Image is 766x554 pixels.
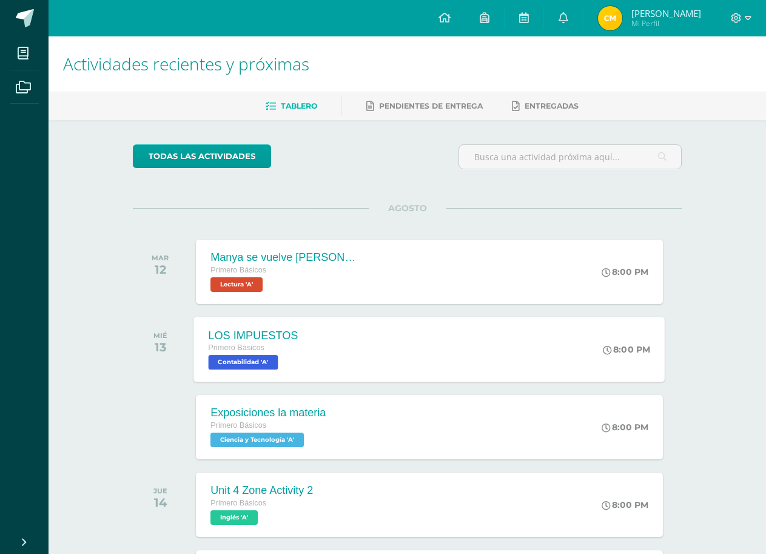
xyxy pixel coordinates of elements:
div: 8:00 PM [603,344,651,355]
span: Ciencia y Tecnología 'A' [210,433,304,447]
span: Mi Perfil [631,18,701,29]
span: Tablero [281,101,317,110]
span: Primero Básicos [210,421,266,430]
div: Exposiciones la materia [210,407,326,419]
span: Entregadas [525,101,579,110]
span: Lectura 'A' [210,277,263,292]
a: todas las Actividades [133,144,271,168]
div: JUE [153,487,167,495]
div: MAR [152,254,169,262]
a: Tablero [266,96,317,116]
div: 8:00 PM [602,422,648,433]
span: Actividades recientes y próximas [63,52,309,75]
span: AGOSTO [369,203,446,214]
input: Busca una actividad próxima aquí... [459,145,681,169]
div: 13 [153,340,167,354]
div: 8:00 PM [602,499,648,510]
span: [PERSON_NAME] [631,7,701,19]
img: 99957380a6879dd2592f13fdfcb3ba01.png [598,6,622,30]
span: Primero Básicos [210,499,266,507]
div: 12 [152,262,169,277]
div: MIÉ [153,331,167,340]
span: Pendientes de entrega [379,101,483,110]
span: Primero Básicos [209,343,265,352]
div: Unit 4 Zone Activity 2 [210,484,313,497]
div: 14 [153,495,167,510]
a: Entregadas [512,96,579,116]
span: Contabilidad 'A' [209,355,278,370]
div: LOS IMPUESTOS [209,329,298,342]
div: 8:00 PM [602,266,648,277]
span: Primero Básicos [210,266,266,274]
span: Inglés 'A' [210,510,258,525]
a: Pendientes de entrega [366,96,483,116]
div: Manya se vuelve [PERSON_NAME] [210,251,356,264]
